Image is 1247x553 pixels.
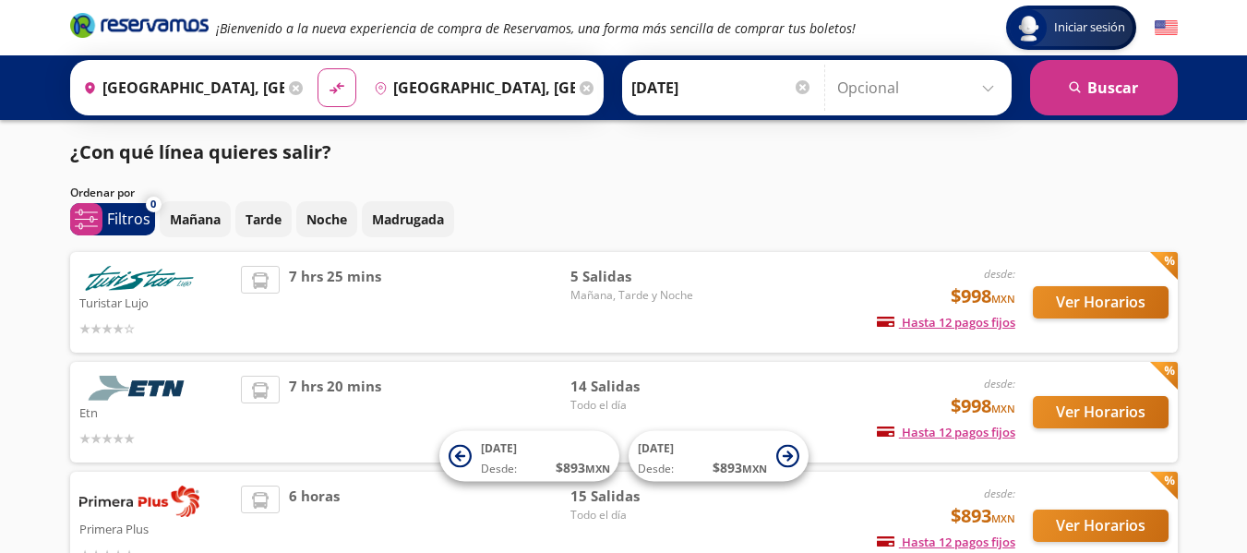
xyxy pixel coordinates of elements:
button: Madrugada [362,201,454,237]
span: Desde: [481,461,517,477]
p: Madrugada [372,210,444,229]
p: Filtros [107,208,150,230]
span: Hasta 12 pagos fijos [877,314,1015,331]
button: 0Filtros [70,203,155,235]
img: Primera Plus [79,486,199,517]
img: Turistar Lujo [79,266,199,291]
input: Opcional [837,65,1002,111]
span: $ 893 [556,458,610,477]
span: 0 [150,197,156,212]
button: Mañana [160,201,231,237]
a: Brand Logo [70,11,209,44]
button: Tarde [235,201,292,237]
em: ¡Bienvenido a la nueva experiencia de compra de Reservamos, una forma más sencilla de comprar tus... [216,19,856,37]
button: [DATE]Desde:$893MXN [629,431,809,482]
small: MXN [742,462,767,475]
span: $893 [951,502,1015,530]
i: Brand Logo [70,11,209,39]
span: 15 Salidas [570,486,700,507]
img: Etn [79,376,199,401]
button: Ver Horarios [1033,396,1169,428]
button: Buscar [1030,60,1178,115]
button: English [1155,17,1178,40]
p: Ordenar por [70,185,135,201]
p: Noche [306,210,347,229]
span: Todo el día [570,507,700,523]
span: 5 Salidas [570,266,700,287]
button: Ver Horarios [1033,286,1169,319]
p: Etn [79,401,233,423]
span: $ 893 [713,458,767,477]
small: MXN [991,511,1015,525]
span: 14 Salidas [570,376,700,397]
span: Iniciar sesión [1047,18,1133,37]
em: desde: [984,266,1015,282]
button: Ver Horarios [1033,510,1169,542]
input: Elegir Fecha [631,65,812,111]
p: Primera Plus [79,517,233,539]
small: MXN [991,402,1015,415]
small: MXN [585,462,610,475]
span: Mañana, Tarde y Noche [570,287,700,304]
span: 7 hrs 20 mins [289,376,381,449]
span: Todo el día [570,397,700,414]
span: Hasta 12 pagos fijos [877,534,1015,550]
p: Turistar Lujo [79,291,233,313]
span: [DATE] [638,440,674,456]
span: Desde: [638,461,674,477]
em: desde: [984,486,1015,501]
p: Tarde [246,210,282,229]
em: desde: [984,376,1015,391]
input: Buscar Destino [366,65,575,111]
span: 7 hrs 25 mins [289,266,381,339]
button: [DATE]Desde:$893MXN [439,431,619,482]
span: [DATE] [481,440,517,456]
p: Mañana [170,210,221,229]
span: Hasta 12 pagos fijos [877,424,1015,440]
button: Noche [296,201,357,237]
p: ¿Con qué línea quieres salir? [70,138,331,166]
span: $998 [951,283,1015,310]
span: $998 [951,392,1015,420]
input: Buscar Origen [76,65,284,111]
small: MXN [991,292,1015,306]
